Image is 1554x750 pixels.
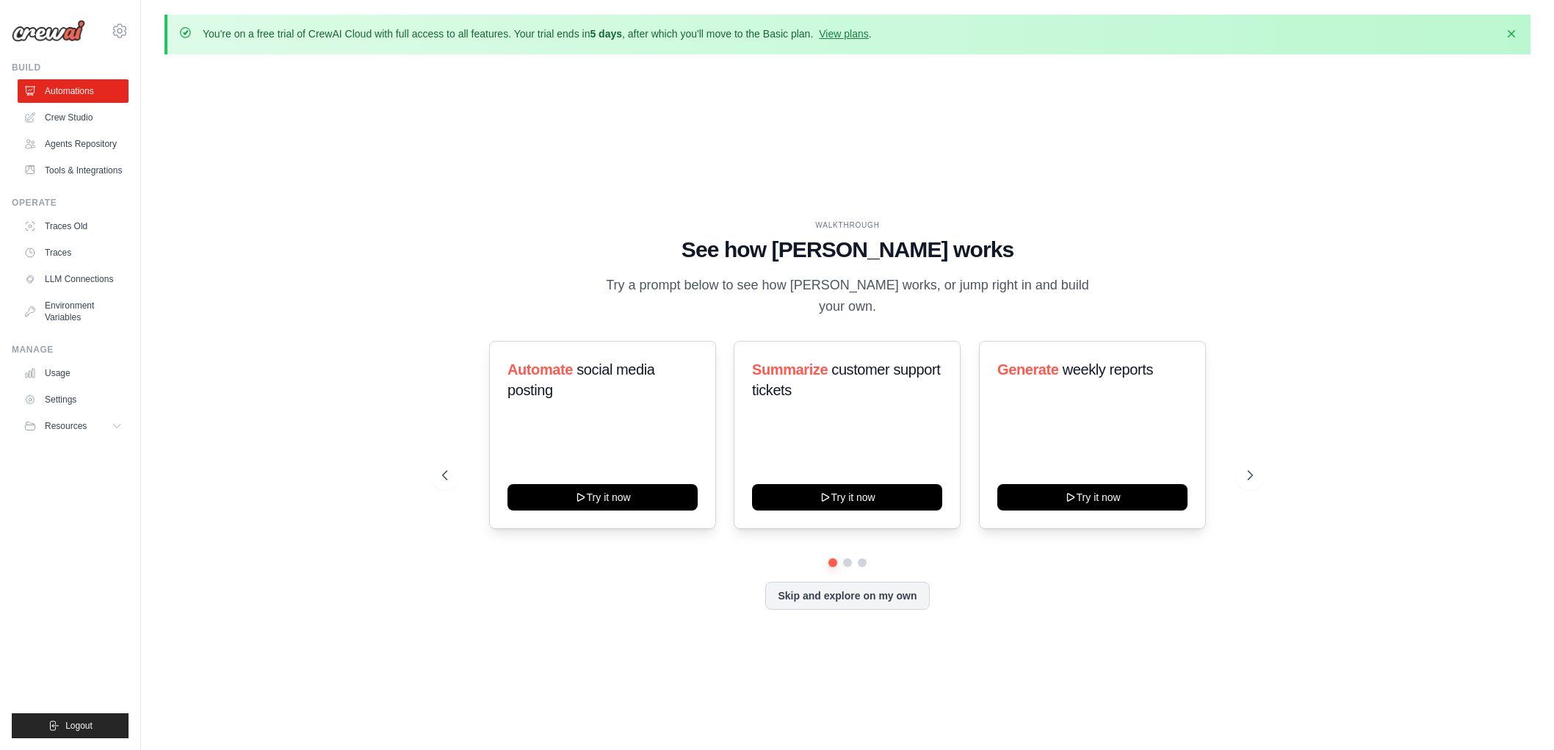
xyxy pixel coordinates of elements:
[18,267,129,291] a: LLM Connections
[18,294,129,329] a: Environment Variables
[442,237,1253,263] h1: See how [PERSON_NAME] works
[590,28,622,40] strong: 5 days
[442,220,1253,231] div: WALKTHROUGH
[12,62,129,73] div: Build
[997,361,1059,378] span: Generate
[203,26,872,41] p: You're on a free trial of CrewAI Cloud with full access to all features. Your trial ends in , aft...
[18,132,129,156] a: Agents Repository
[65,720,93,732] span: Logout
[12,197,129,209] div: Operate
[18,388,129,411] a: Settings
[12,713,129,738] button: Logout
[18,79,129,103] a: Automations
[18,241,129,264] a: Traces
[18,361,129,385] a: Usage
[18,106,129,129] a: Crew Studio
[752,484,942,511] button: Try it now
[1062,361,1152,378] span: weekly reports
[752,361,940,398] span: customer support tickets
[12,20,85,42] img: Logo
[997,484,1188,511] button: Try it now
[819,28,868,40] a: View plans
[18,414,129,438] button: Resources
[18,159,129,182] a: Tools & Integrations
[507,361,655,398] span: social media posting
[601,275,1094,318] p: Try a prompt below to see how [PERSON_NAME] works, or jump right in and build your own.
[12,344,129,356] div: Manage
[752,361,828,378] span: Summarize
[18,214,129,238] a: Traces Old
[765,582,929,610] button: Skip and explore on my own
[507,484,698,511] button: Try it now
[45,420,87,432] span: Resources
[507,361,573,378] span: Automate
